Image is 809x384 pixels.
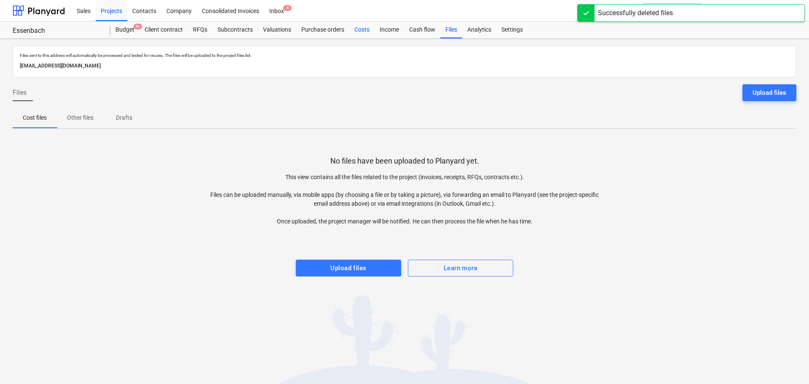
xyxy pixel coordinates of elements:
[20,53,789,58] p: Files sent to this address will automatically be processed and tested for viruses. The files will...
[296,260,401,277] button: Upload files
[110,21,139,38] div: Budget
[296,21,349,38] a: Purchase orders
[330,156,479,166] p: No files have been uploaded to Planyard yet.
[188,21,212,38] a: RFQs
[444,263,477,274] div: Learn more
[440,21,462,38] a: Files
[462,21,496,38] a: Analytics
[20,62,789,70] p: [EMAIL_ADDRESS][DOMAIN_NAME]
[598,8,673,18] div: Successfully deleted files
[110,21,139,38] a: Budget9+
[23,113,47,122] p: Cost files
[209,173,600,226] p: This view contains all the files related to the project (invoices, receipts, RFQs, contracts etc....
[13,27,100,35] div: Essenbach
[767,344,809,384] iframe: Chat Widget
[212,21,258,38] a: Subcontracts
[283,5,292,11] span: 4
[408,260,513,277] button: Learn more
[114,113,134,122] p: Drafts
[13,88,27,98] span: Files
[496,21,528,38] a: Settings
[139,21,188,38] a: Client contract
[258,21,296,38] a: Valuations
[330,263,366,274] div: Upload files
[134,24,142,30] span: 9+
[404,21,440,38] a: Cash flow
[349,21,375,38] a: Costs
[67,113,94,122] p: Other files
[375,21,404,38] a: Income
[742,84,796,101] button: Upload files
[753,87,786,98] div: Upload files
